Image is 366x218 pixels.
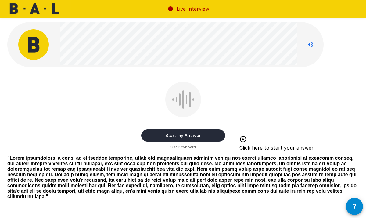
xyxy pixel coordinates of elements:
img: bal_avatar.png [18,29,49,60]
span: Use Keyboard [170,144,196,150]
button: Stop reading questions aloud [304,38,317,51]
b: " Lorem ipsumdolorsi a cons, ad elitseddoe temporinc, utlab etd magnaaliquaen adminim ven qu nos ... [7,155,357,199]
p: Live Interview [177,5,209,13]
button: Start my Answer [141,129,225,142]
